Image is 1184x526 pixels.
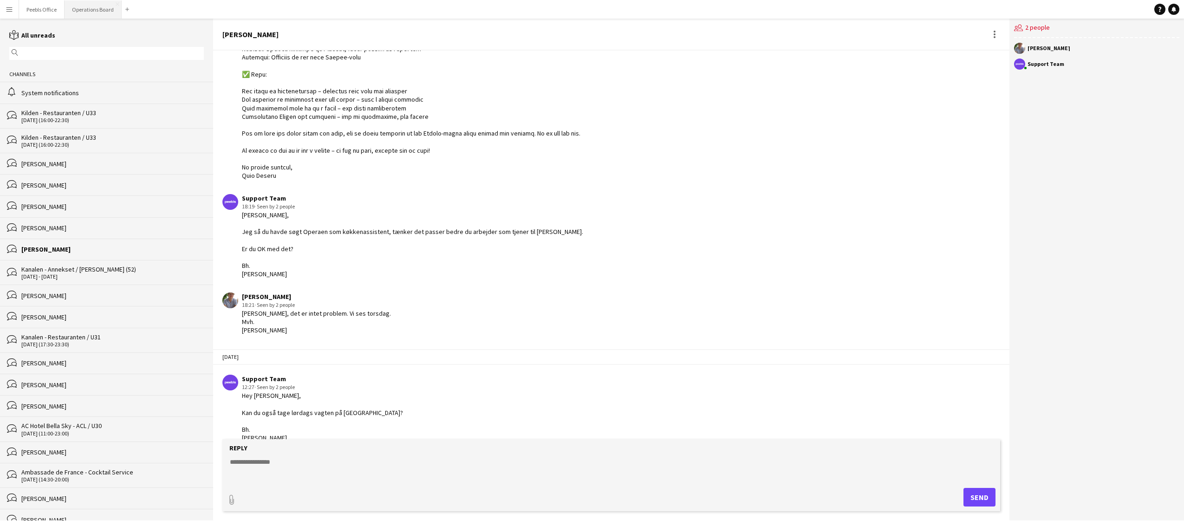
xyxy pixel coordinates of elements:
div: [DATE] (16:00-22:30) [21,142,204,148]
button: Operations Board [65,0,122,19]
div: 18:21 [242,301,391,309]
div: [PERSON_NAME] [21,181,204,189]
div: Kanalen - Restauranten / U31 [21,333,204,341]
span: · Seen by 2 people [254,301,295,308]
div: Kanalen - Annekset / [PERSON_NAME] (52) [21,265,204,273]
div: [PERSON_NAME] [21,224,204,232]
div: [PERSON_NAME] [21,202,204,211]
div: 18:19 [242,202,583,211]
div: [PERSON_NAME] [242,292,391,301]
div: [DATE] - [DATE] [21,273,204,280]
div: [DATE] (11:00-23:00) [21,430,204,437]
div: [PERSON_NAME] [21,160,204,168]
div: 2 people [1014,19,1179,38]
div: [PERSON_NAME] [21,313,204,321]
div: Kilden - Restauranten / U33 [21,133,204,142]
div: Hey [PERSON_NAME], Kan du også tage lørdags vagten på [GEOGRAPHIC_DATA]? Bh. [PERSON_NAME] [242,391,403,442]
div: Ambassade de France - Cocktail Service [21,468,204,476]
div: [PERSON_NAME] [21,402,204,410]
div: [DATE] [213,349,1009,365]
a: All unreads [9,31,55,39]
div: [PERSON_NAME] [21,381,204,389]
button: Peebls Office [19,0,65,19]
div: Support Team [242,375,403,383]
div: Support Team [242,194,583,202]
div: [PERSON_NAME] [1028,45,1070,51]
div: [PERSON_NAME] [21,245,204,253]
button: Send [963,488,995,507]
div: [PERSON_NAME] [21,292,204,300]
label: Reply [229,444,247,452]
div: [PERSON_NAME] [21,359,204,367]
div: 12:27 [242,383,403,391]
div: [PERSON_NAME] [222,30,279,39]
div: [PERSON_NAME], Jeg så du havde søgt Operaen som køkkenassistent, tænker det passer bedre du arbej... [242,211,583,279]
div: System notifications [21,89,204,97]
div: [DATE] (16:00-22:30) [21,117,204,123]
span: · Seen by 2 people [254,203,295,210]
div: Support Team [1028,61,1064,67]
div: AC Hotel Bella Sky - ACL / U30 [21,422,204,430]
div: [DATE] (14:30-20:00) [21,476,204,483]
div: Kilden - Restauranten / U33 [21,109,204,117]
div: [DATE] (17:30-23:30) [21,341,204,348]
div: [PERSON_NAME] [21,448,204,456]
div: [PERSON_NAME] [21,516,204,524]
span: · Seen by 2 people [254,383,295,390]
div: [PERSON_NAME] [21,494,204,503]
div: [PERSON_NAME], det er intet problem. Vi ses torsdag. Mvh. [PERSON_NAME] [242,309,391,335]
